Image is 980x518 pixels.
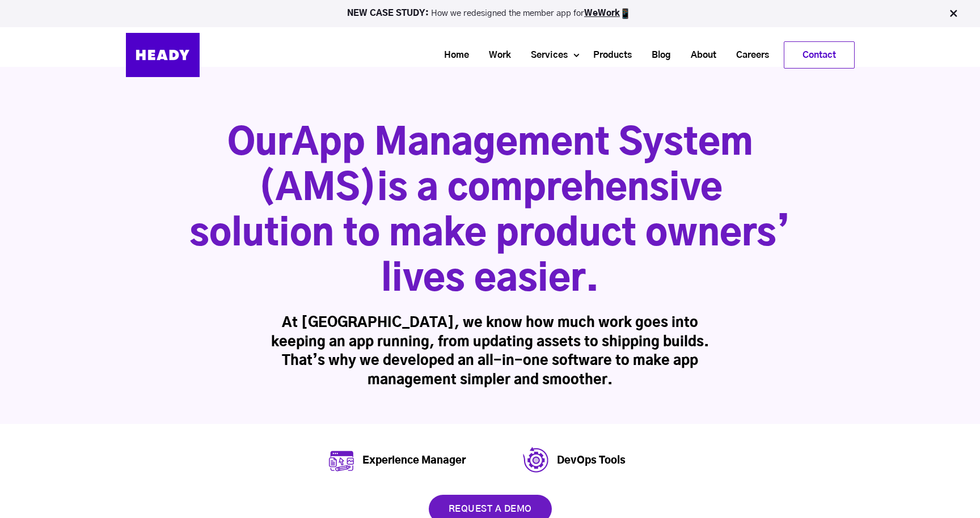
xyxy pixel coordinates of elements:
[258,126,753,207] span: App Management System (AMS)
[523,447,548,475] img: Group 817-2
[637,45,677,66] a: Blog
[475,45,517,66] a: Work
[362,456,466,466] a: Experience Manager
[677,45,722,66] a: About
[126,33,200,77] img: Heady_Logo_Web-01 (1)
[517,45,573,66] a: Services
[430,45,475,66] a: Home
[329,451,354,472] img: Group (2)-2
[579,45,637,66] a: Products
[5,8,975,19] p: How we redesigned the member app for
[557,456,626,466] a: DevOps Tools
[620,8,631,19] img: app emoji
[948,8,959,19] img: Close Bar
[211,41,855,69] div: Navigation Menu
[584,9,620,18] a: WeWork
[271,314,709,390] h3: At [GEOGRAPHIC_DATA], we know how much work goes into keeping an app running, from updating asset...
[347,9,431,18] strong: NEW CASE STUDY:
[189,121,791,303] h1: Our is a comprehensive solution to make product owners’ lives easier.
[722,45,775,66] a: Careers
[784,42,854,68] a: Contact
